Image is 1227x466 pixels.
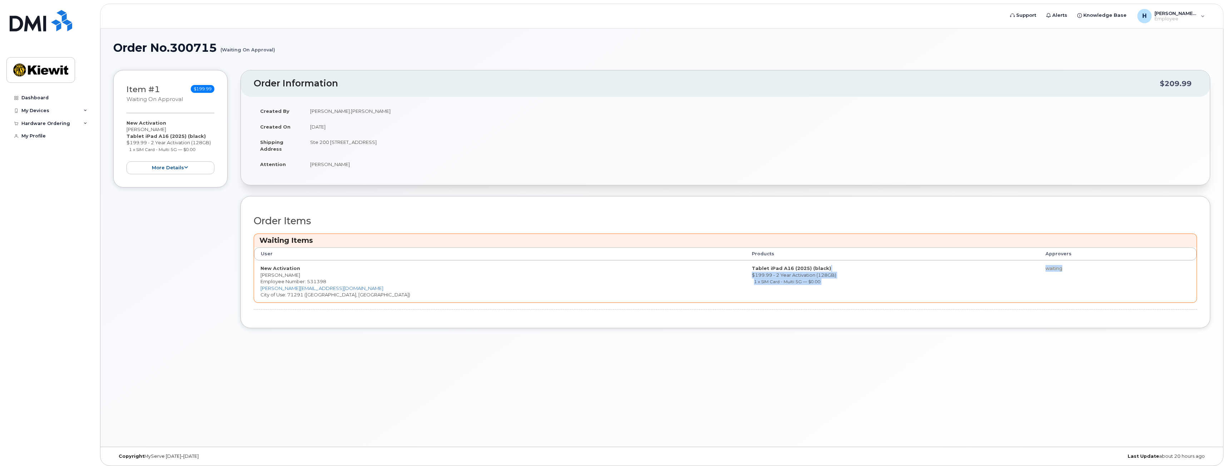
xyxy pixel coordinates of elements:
[254,216,1197,226] h2: Order Items
[220,41,275,52] small: (Waiting On Approval)
[119,454,144,459] strong: Copyright
[126,120,166,126] strong: New Activation
[113,41,1210,54] h1: Order No.300715
[129,147,195,152] small: 1 x SIM Card - Multi 5G — $0.00
[260,285,383,291] a: [PERSON_NAME][EMAIL_ADDRESS][DOMAIN_NAME]
[260,279,326,284] span: Employee Number: 531398
[126,96,183,102] small: Waiting On Approval
[1045,265,1150,272] div: waiting
[752,265,831,271] strong: Tablet iPad A16 (2025) (black)
[304,134,1197,156] td: Ste 200 [STREET_ADDRESS]
[126,85,183,103] h3: Item #1
[745,260,1039,302] td: $199.99 - 2 Year Activation (128GB)
[260,161,286,167] strong: Attention
[259,236,1191,245] h3: Waiting Items
[126,133,206,139] strong: Tablet iPad A16 (2025) (black)
[126,120,214,175] div: [PERSON_NAME] $199.99 - 2 Year Activation (128GB)
[260,108,289,114] strong: Created By
[260,139,283,152] strong: Shipping Address
[260,124,290,130] strong: Created On
[754,279,820,284] small: 1 x SIM Card - Multi 5G — $0.00
[1196,435,1222,461] iframe: Messenger Launcher
[126,161,214,175] button: more details
[254,79,1160,89] h2: Order Information
[254,247,745,260] th: User
[191,85,214,93] span: $199.99
[1128,454,1159,459] strong: Last Update
[304,119,1197,135] td: [DATE]
[304,103,1197,119] td: [PERSON_NAME].[PERSON_NAME]
[745,247,1039,260] th: Products
[113,454,479,459] div: MyServe [DATE]–[DATE]
[304,156,1197,172] td: [PERSON_NAME]
[254,260,745,302] td: [PERSON_NAME] City of Use: 71291 ([GEOGRAPHIC_DATA], [GEOGRAPHIC_DATA])
[1039,247,1157,260] th: Approvers
[260,265,300,271] strong: New Activation
[845,454,1210,459] div: about 20 hours ago
[1160,77,1192,90] div: $209.99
